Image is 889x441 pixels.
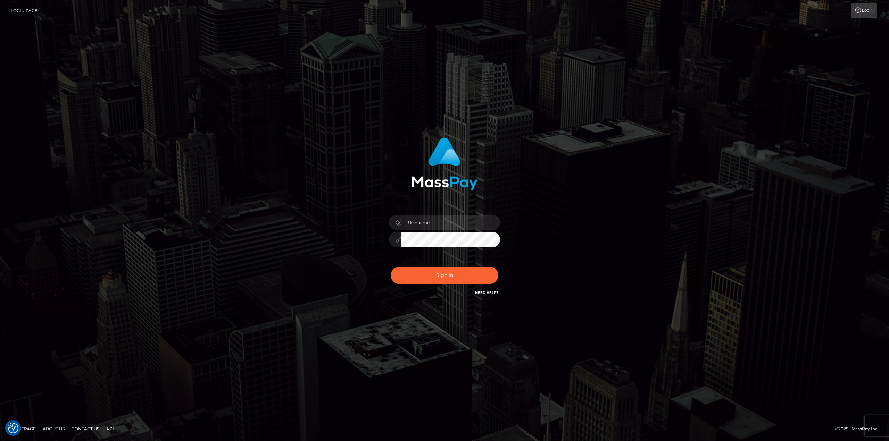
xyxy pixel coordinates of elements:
a: Login Page [11,3,38,18]
a: About Us [40,423,67,434]
button: Sign in [391,267,498,284]
a: API [103,423,117,434]
a: Login [851,3,877,18]
input: Username... [401,215,500,230]
a: Need Help? [475,290,498,295]
img: Revisit consent button [8,423,18,433]
a: Homepage [8,423,39,434]
div: © 2025 , MassPay Inc. [835,425,884,433]
img: MassPay Login [412,137,477,190]
a: Contact Us [69,423,102,434]
button: Consent Preferences [8,423,18,433]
